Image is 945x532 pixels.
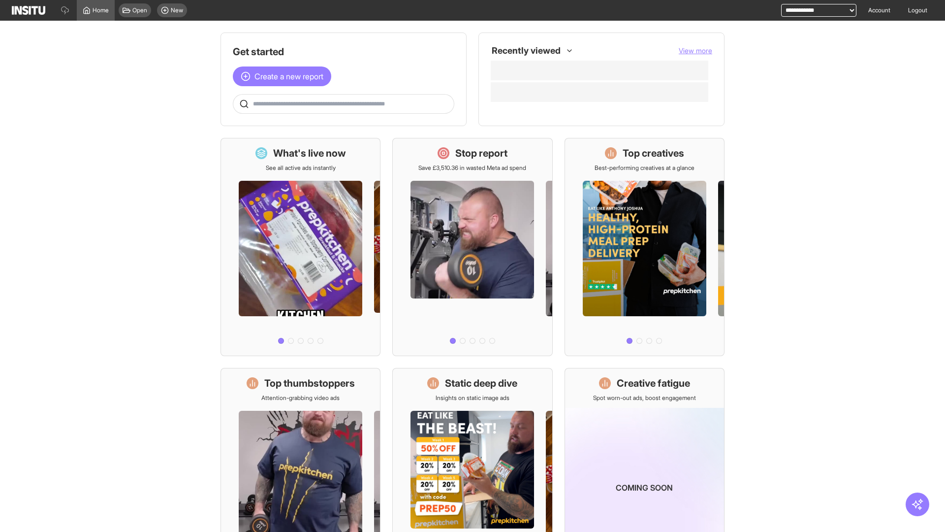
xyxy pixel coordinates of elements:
a: What's live nowSee all active ads instantly [220,138,380,356]
h1: Get started [233,45,454,59]
button: Create a new report [233,66,331,86]
p: Save £3,510.36 in wasted Meta ad spend [418,164,526,172]
p: Attention-grabbing video ads [261,394,340,402]
h1: Static deep dive [445,376,517,390]
span: New [171,6,183,14]
p: Best-performing creatives at a glance [595,164,694,172]
img: Logo [12,6,45,15]
p: See all active ads instantly [266,164,336,172]
h1: Stop report [455,146,507,160]
a: Stop reportSave £3,510.36 in wasted Meta ad spend [392,138,552,356]
span: Create a new report [254,70,323,82]
span: Home [93,6,109,14]
button: View more [679,46,712,56]
h1: Top thumbstoppers [264,376,355,390]
span: View more [679,46,712,55]
h1: What's live now [273,146,346,160]
a: Top creativesBest-performing creatives at a glance [565,138,724,356]
h1: Top creatives [623,146,684,160]
p: Insights on static image ads [436,394,509,402]
span: Open [132,6,147,14]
